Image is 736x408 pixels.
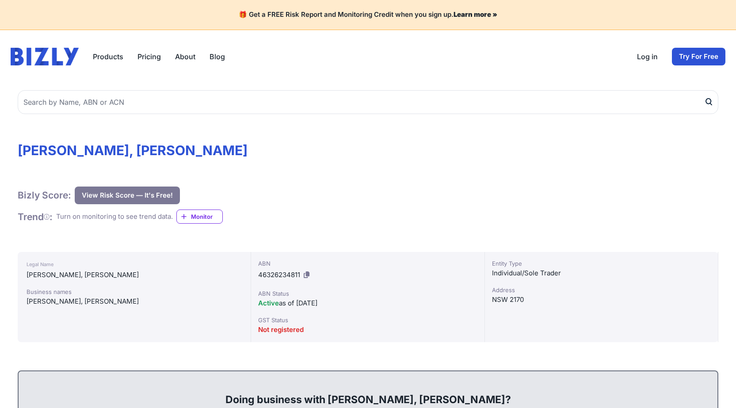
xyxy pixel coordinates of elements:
a: Learn more » [454,10,497,19]
a: About [175,51,195,62]
button: Products [93,51,123,62]
a: Blog [210,51,225,62]
div: Legal Name [27,259,242,270]
div: Turn on monitoring to see trend data. [56,212,173,222]
a: Pricing [137,51,161,62]
h1: [PERSON_NAME], [PERSON_NAME] [18,142,718,158]
a: Try For Free [672,48,725,65]
div: Individual/Sole Trader [492,268,711,278]
span: Active [258,299,279,307]
h4: 🎁 Get a FREE Risk Report and Monitoring Credit when you sign up. [11,11,725,19]
button: View Risk Score — It's Free! [75,187,180,204]
div: Business names [27,287,242,296]
h1: Trend : [18,211,53,223]
h1: Bizly Score: [18,189,71,201]
div: as of [DATE] [258,298,477,309]
div: ABN Status [258,289,477,298]
div: Doing business with [PERSON_NAME], [PERSON_NAME]? [27,378,709,407]
span: Monitor [191,212,222,221]
a: Monitor [176,210,223,224]
div: ABN [258,259,477,268]
div: [PERSON_NAME], [PERSON_NAME] [27,270,242,280]
input: Search by Name, ABN or ACN [18,90,718,114]
div: Address [492,286,711,294]
div: Entity Type [492,259,711,268]
div: GST Status [258,316,477,324]
a: Log in [637,51,658,62]
div: NSW 2170 [492,294,711,305]
span: 46326234811 [258,271,300,279]
div: [PERSON_NAME], [PERSON_NAME] [27,296,242,307]
span: Not registered [258,325,304,334]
